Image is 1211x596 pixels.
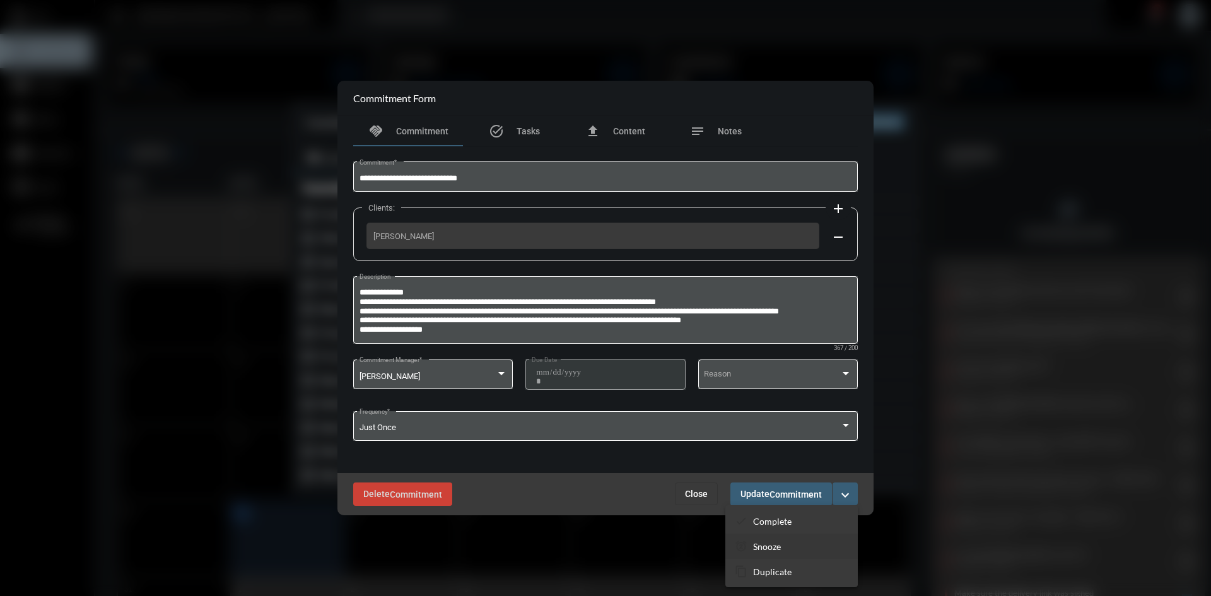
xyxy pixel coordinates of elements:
p: Complete [753,516,792,527]
p: Duplicate [753,566,792,577]
mat-icon: content_copy [735,565,747,578]
p: Snooze [753,541,781,552]
mat-icon: checkmark [735,515,747,527]
mat-icon: snooze [735,540,747,552]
